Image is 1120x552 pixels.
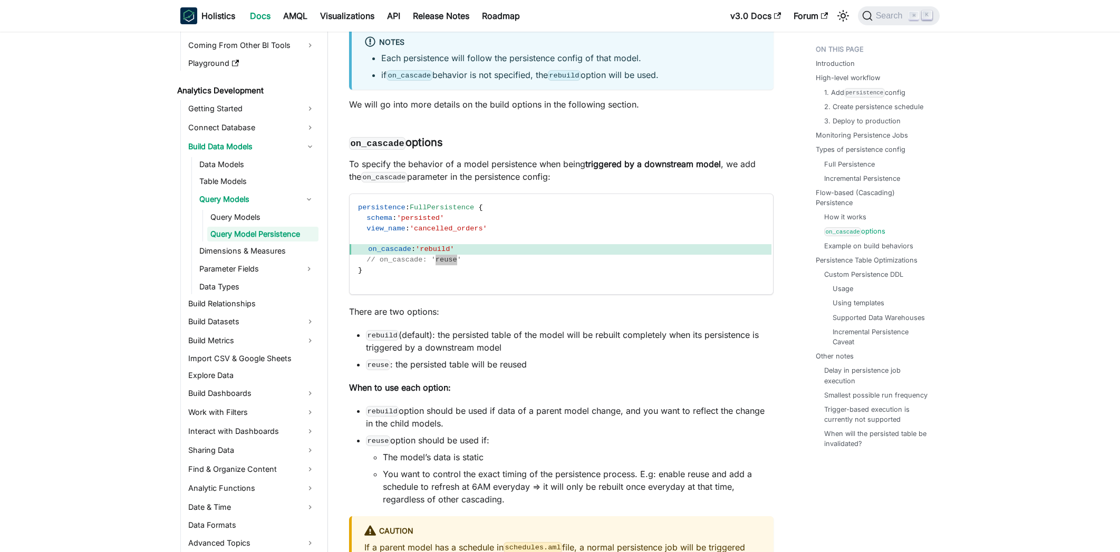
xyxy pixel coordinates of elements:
[410,204,474,211] span: FullPersistence
[244,7,277,24] a: Docs
[824,390,928,400] a: Smallest possible run frequency
[366,256,461,264] span: // on_cascade: 'reuse'
[196,174,318,189] a: Table Models
[170,32,328,552] nav: Docs sidebar
[787,7,834,24] a: Forum
[387,70,432,81] code: on_cascade
[185,56,318,71] a: Playground
[724,7,787,24] a: v3.0 Docs
[349,158,774,183] p: To specify the behavior of a model persistence when being , we add the parameter in the persisten...
[300,191,318,208] button: Collapse sidebar category 'Query Models'
[349,98,774,111] p: We will go into more details on the build options in the following section.
[833,298,884,308] a: Using templates
[816,255,918,265] a: Persistence Table Optimizations
[201,9,235,22] b: Holistics
[548,70,581,81] code: rebuild
[816,59,855,69] a: Introduction
[196,279,318,294] a: Data Types
[196,191,300,208] a: Query Models
[349,382,451,393] strong: When to use each option:
[349,136,774,149] h3: options
[366,358,774,371] li: : the persisted table will be reused
[366,330,399,341] code: rebuild
[410,225,487,233] span: 'cancelled_orders'
[824,227,861,236] code: on_cascade
[816,130,908,140] a: Monitoring Persistence Jobs
[824,241,913,251] a: Example on build behaviors
[364,525,761,538] div: caution
[366,434,774,506] li: option should be used if:
[824,159,875,169] a: Full Persistence
[873,11,909,21] span: Search
[358,266,362,274] span: }
[366,214,392,222] span: schema
[824,429,929,449] a: When will the persisted table be invalidated?
[381,7,407,24] a: API
[824,269,903,279] a: Custom Persistence DDL
[833,284,853,294] a: Usage
[207,210,318,225] a: Query Models
[585,159,721,169] strong: triggered by a downstream model
[478,204,482,211] span: {
[816,188,933,208] a: Flow-based (Cascading) Persistence
[835,7,852,24] button: Switch between dark and light mode (currently light mode)
[366,406,399,417] code: rebuild
[314,7,381,24] a: Visualizations
[407,7,476,24] a: Release Notes
[364,36,761,50] div: Notes
[816,351,854,361] a: Other notes
[824,102,923,112] a: 2. Create persistence schedule
[196,260,300,277] a: Parameter Fields
[185,385,318,402] a: Build Dashboards
[358,204,405,211] span: persistence
[405,225,410,233] span: :
[844,88,885,97] code: persistence
[300,260,318,277] button: Expand sidebar category 'Parameter Fields'
[824,88,905,98] a: 1. Addpersistenceconfig
[349,137,405,150] code: on_cascade
[361,172,407,182] code: on_cascade
[833,313,925,323] a: Supported Data Warehouses
[922,11,932,20] kbd: K
[476,7,526,24] a: Roadmap
[185,442,318,459] a: Sharing Data
[277,7,314,24] a: AMQL
[383,451,774,463] li: The model’s data is static
[383,468,774,506] li: You want to control the exact timing of the persistence process. E.g: enable reuse and add a sche...
[366,404,774,430] li: option should be used if data of a parent model change, and you want to reflect the change in the...
[366,435,390,446] code: reuse
[196,244,318,258] a: Dimensions & Measures
[185,351,318,366] a: Import CSV & Google Sheets
[185,296,318,311] a: Build Relationships
[185,499,318,516] a: Date & Time
[366,225,405,233] span: view_name
[858,6,940,25] button: Search (Command+K)
[416,245,454,253] span: 'rebuild'
[180,7,197,24] img: Holistics
[185,138,318,155] a: Build Data Models
[185,313,318,330] a: Build Datasets
[185,37,318,54] a: Coming From Other BI Tools
[833,327,925,347] a: Incremental Persistence Caveat
[185,423,318,440] a: Interact with Dashboards
[909,11,919,21] kbd: ⌘
[366,328,774,354] li: (default): the persisted table of the model will be rebuilt completely when its persistence is tr...
[397,214,444,222] span: 'persisted'
[185,480,318,497] a: Analytic Functions
[816,144,905,154] a: Types of persistence config
[207,227,318,241] a: Query Model Persistence
[180,7,235,24] a: HolisticsHolistics
[185,368,318,383] a: Explore Data
[185,119,318,136] a: Connect Database
[392,214,397,222] span: :
[824,404,929,424] a: Trigger-based execution is currently not supported
[185,518,318,532] a: Data Formats
[349,305,774,318] p: There are two options:
[381,52,761,64] li: Each persistence will follow the persistence config of that model.
[185,535,318,551] a: Advanced Topics
[824,116,901,126] a: 3. Deploy to production
[824,365,929,385] a: Delay in persistence job execution
[381,69,761,81] li: if behavior is not specified, the option will be used.
[185,461,318,478] a: Find & Organize Content
[405,204,410,211] span: :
